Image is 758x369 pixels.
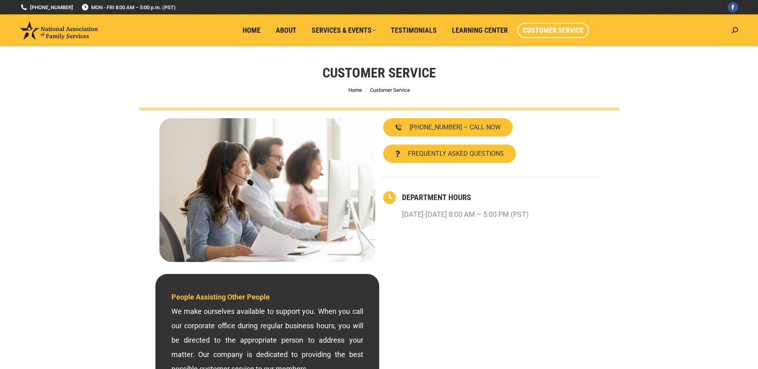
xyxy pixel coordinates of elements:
span: People Assisting Other People [171,293,270,301]
span: FREQUENTLY ASKED QUESTIONS [408,151,504,157]
span: Services & Events [312,26,376,35]
a: Home [237,23,266,38]
a: Facebook page opens in new window [728,2,738,12]
h1: Customer Service [322,64,436,81]
span: Home [243,26,261,35]
a: Home [348,87,362,93]
span: Customer Service [523,26,583,35]
a: DEPARTMENT HOURS [402,192,471,202]
a: [PHONE_NUMBER] – CALL NOW [383,118,513,137]
span: [PHONE_NUMBER] – CALL NOW [410,124,501,131]
span: Learning Center [452,26,508,35]
a: Testimonials [385,23,442,38]
img: National Association of Family Services [20,21,98,40]
span: About [276,26,296,35]
a: About [270,23,302,38]
a: FREQUENTLY ASKED QUESTIONS [383,145,516,163]
a: Customer Service [517,23,589,38]
span: Testimonials [391,26,437,35]
span: MON - FRI 8:00 AM – 5:00 p.m. (PST) [81,4,176,11]
img: Contact National Association of Family Services [159,118,375,262]
p: [DATE]-[DATE] 8:00 AM – 5:00 PM (PST) [402,207,529,222]
a: [PHONE_NUMBER] [20,4,73,11]
a: Learning Center [446,23,513,38]
span: Customer Service [370,87,410,93]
